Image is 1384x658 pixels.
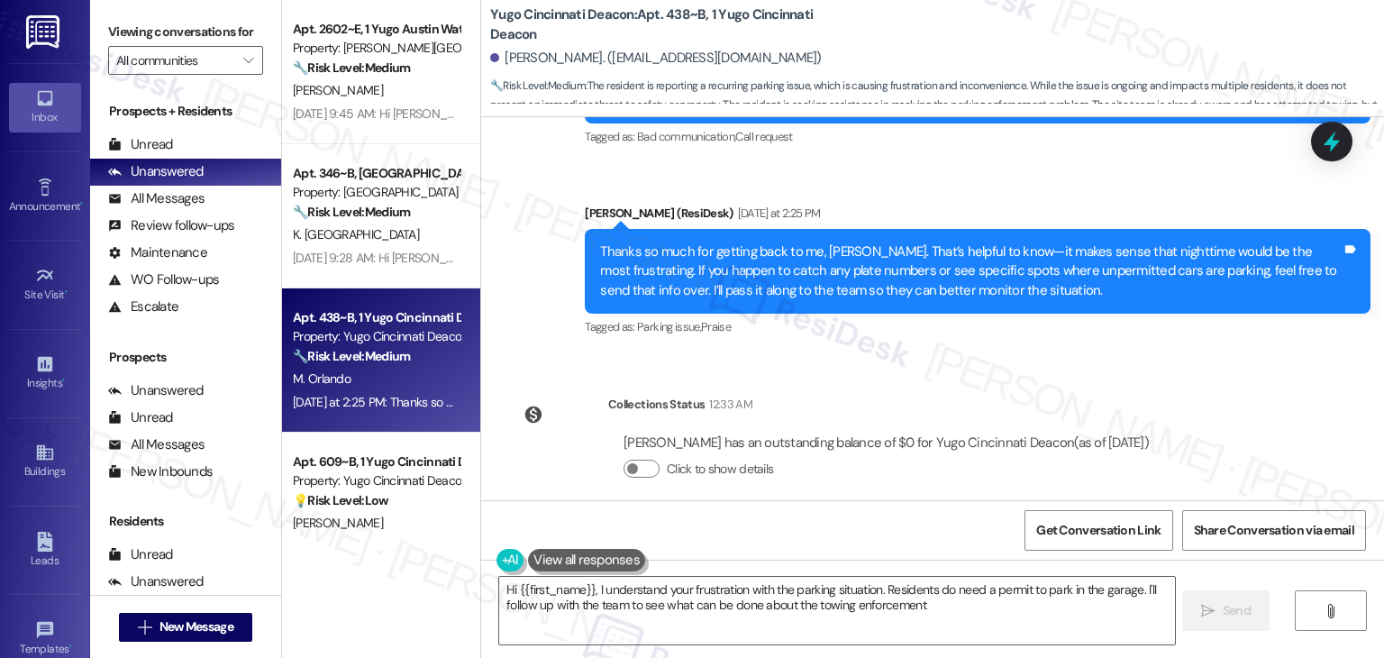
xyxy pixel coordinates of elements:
[108,408,173,427] div: Unread
[1182,510,1366,551] button: Share Conversation via email
[116,46,234,75] input: All communities
[108,216,234,235] div: Review follow-ups
[80,197,83,210] span: •
[608,395,705,414] div: Collections Status
[293,183,460,202] div: Property: [GEOGRAPHIC_DATA]
[667,460,773,479] label: Click to show details
[490,77,1384,134] span: : The resident is reporting a recurring parking issue, which is causing frustration and inconveni...
[293,39,460,58] div: Property: [PERSON_NAME][GEOGRAPHIC_DATA]
[1201,604,1215,618] i: 
[108,189,205,208] div: All Messages
[108,545,173,564] div: Unread
[585,204,1370,229] div: [PERSON_NAME] (ResiDesk)
[735,129,792,144] span: Call request
[490,5,851,44] b: Yugo Cincinnati Deacon: Apt. 438~B, 1 Yugo Cincinnati Deacon
[26,15,63,49] img: ResiDesk Logo
[733,204,821,223] div: [DATE] at 2:25 PM
[293,492,388,508] strong: 💡 Risk Level: Low
[9,349,81,398] a: Insights •
[90,102,281,121] div: Prospects + Residents
[138,620,151,635] i: 
[9,437,81,486] a: Buildings
[1324,604,1337,618] i: 
[108,243,207,262] div: Maintenance
[293,327,460,346] div: Property: Yugo Cincinnati Deacon
[1182,590,1270,631] button: Send
[293,226,419,242] span: K. [GEOGRAPHIC_DATA]
[62,374,65,387] span: •
[1194,521,1354,540] span: Share Conversation via email
[108,270,219,289] div: WO Follow-ups
[499,577,1174,644] textarea: Hi {{first_name}}, I understand your frustration with the parking situation. Residents do need a ...
[1024,510,1172,551] button: Get Conversation Link
[624,434,1149,452] div: [PERSON_NAME] has an outstanding balance of $0 for Yugo Cincinnati Deacon (as of [DATE])
[69,640,72,653] span: •
[293,471,460,490] div: Property: Yugo Cincinnati Deacon
[65,286,68,298] span: •
[9,526,81,575] a: Leads
[9,260,81,309] a: Site Visit •
[108,297,178,316] div: Escalate
[108,162,204,181] div: Unanswered
[1036,521,1161,540] span: Get Conversation Link
[159,617,233,636] span: New Message
[705,395,752,414] div: 12:33 AM
[90,348,281,367] div: Prospects
[108,435,205,454] div: All Messages
[637,319,701,334] span: Parking issue ,
[585,123,1370,150] div: Tagged as:
[293,348,410,364] strong: 🔧 Risk Level: Medium
[293,204,410,220] strong: 🔧 Risk Level: Medium
[293,308,460,327] div: Apt. 438~B, 1 Yugo Cincinnati Deacon
[90,512,281,531] div: Residents
[119,613,252,642] button: New Message
[243,53,253,68] i: 
[600,242,1342,300] div: Thanks so much for getting back to me, [PERSON_NAME]. That’s helpful to know—it makes sense that ...
[1223,601,1251,620] span: Send
[108,135,173,154] div: Unread
[9,83,81,132] a: Inbox
[490,78,586,93] strong: 🔧 Risk Level: Medium
[701,319,731,334] span: Praise
[108,381,204,400] div: Unanswered
[293,515,383,531] span: [PERSON_NAME]
[293,164,460,183] div: Apt. 346~B, [GEOGRAPHIC_DATA]
[293,20,460,39] div: Apt. 2602~E, 1 Yugo Austin Waterloo
[293,59,410,76] strong: 🔧 Risk Level: Medium
[293,82,383,98] span: [PERSON_NAME]
[108,18,263,46] label: Viewing conversations for
[108,462,213,481] div: New Inbounds
[637,129,735,144] span: Bad communication ,
[293,452,460,471] div: Apt. 609~B, 1 Yugo Cincinnati Deacon
[585,314,1370,340] div: Tagged as:
[108,572,204,591] div: Unanswered
[490,49,822,68] div: [PERSON_NAME]. ([EMAIL_ADDRESS][DOMAIN_NAME])
[293,370,351,387] span: M. Orlando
